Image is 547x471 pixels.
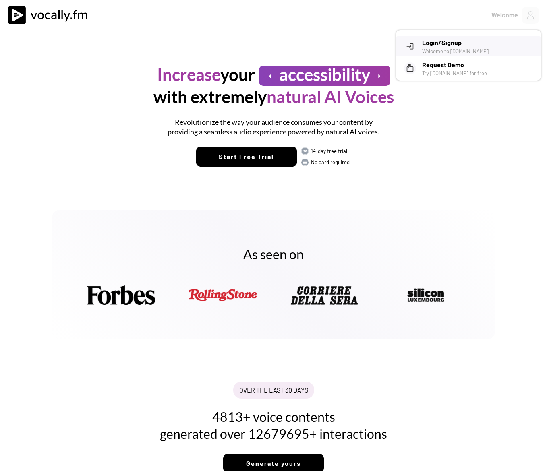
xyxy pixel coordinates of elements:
h1: Revolutionize the way your audience consumes your content by providing a seamless audio experienc... [163,118,384,136]
h2: 4813+ voice contents [112,409,435,426]
h3: Request Demo [422,60,535,70]
img: FREE.svg [301,147,309,155]
div: Try [DOMAIN_NAME] for free [422,70,535,77]
div: Welcome [491,10,518,20]
button: login [406,42,414,50]
button: Start Free Trial [196,147,297,167]
h2: generated over 12679695+ interactions [112,426,435,442]
img: rolling.png [189,281,257,309]
img: Corriere-della-Sera-LOGO-FAT-2.webp [290,281,358,309]
img: CARD.svg [301,158,309,166]
img: Forbes.png [87,281,155,309]
h1: accessibility [279,64,370,86]
div: No card required [311,159,351,166]
font: natural AI Voices [267,87,394,107]
img: silicon_logo_MINIMUMsize_web.png [392,281,460,309]
h3: Login/Signup [422,38,535,48]
button: arrow_right [374,71,384,81]
h1: your [157,64,255,86]
h1: with extremely [153,86,394,108]
button: markunread_mailbox [406,64,414,72]
img: Profile%20Placeholder.png [522,7,539,24]
div: Welcome to [DOMAIN_NAME] [422,48,535,55]
font: Increase [157,64,220,85]
div: OVER THE LAST 30 DAYS [239,386,308,395]
h2: As seen on [78,246,469,263]
img: vocally%20logo.svg [8,6,93,24]
button: arrow_left [265,71,275,81]
div: 14-day free trial [311,147,351,155]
